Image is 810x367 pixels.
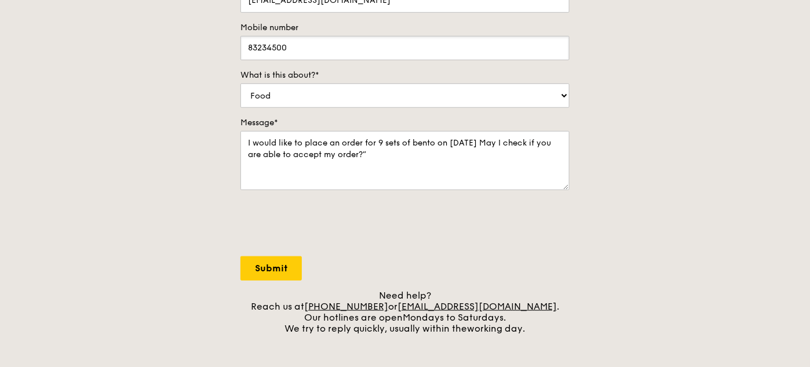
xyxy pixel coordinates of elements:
span: Mondays to Saturdays. [403,312,506,323]
div: Need help? Reach us at or . Our hotlines are open We try to reply quickly, usually within the [240,290,570,334]
a: [PHONE_NUMBER] [304,301,388,312]
label: What is this about?* [240,70,570,81]
iframe: reCAPTCHA [240,202,417,247]
label: Message* [240,117,570,129]
a: [EMAIL_ADDRESS][DOMAIN_NAME] [397,301,557,312]
span: working day. [468,323,526,334]
label: Mobile number [240,22,570,34]
input: Submit [240,256,302,281]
